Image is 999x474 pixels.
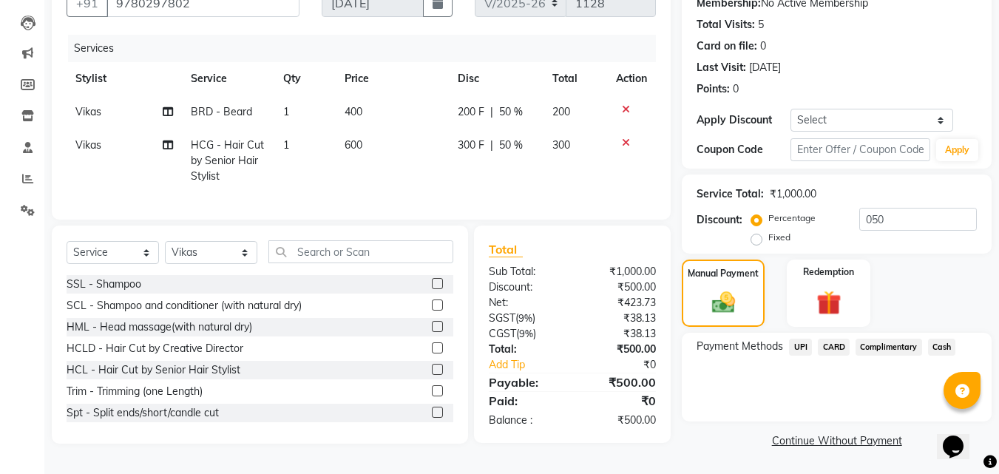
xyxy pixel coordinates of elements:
img: _gift.svg [809,288,849,318]
div: ₹38.13 [572,311,667,326]
div: [DATE] [749,60,781,75]
label: Manual Payment [688,267,759,280]
div: Apply Discount [697,112,790,128]
label: Redemption [803,265,854,279]
span: 400 [345,105,362,118]
div: ₹423.73 [572,295,667,311]
div: ₹500.00 [572,413,667,428]
div: Last Visit: [697,60,746,75]
div: Total: [478,342,572,357]
label: Fixed [768,231,790,244]
span: 9% [518,312,532,324]
th: Action [607,62,656,95]
th: Total [543,62,607,95]
div: ₹0 [589,357,668,373]
div: Sub Total: [478,264,572,280]
div: ( ) [478,326,572,342]
div: SCL - Shampoo and conditioner (with natural dry) [67,298,302,314]
span: CARD [818,339,850,356]
div: 5 [758,17,764,33]
button: Apply [936,139,978,161]
div: HML - Head massage(with natural dry) [67,319,252,335]
label: Percentage [768,211,816,225]
span: CGST [489,327,516,340]
span: 50 % [499,104,523,120]
input: Enter Offer / Coupon Code [790,138,930,161]
th: Price [336,62,449,95]
span: SGST [489,311,515,325]
div: SSL - Shampoo [67,277,141,292]
span: 300 F [458,138,484,153]
div: ₹1,000.00 [770,186,816,202]
a: Continue Without Payment [685,433,989,449]
span: | [490,104,493,120]
span: 50 % [499,138,523,153]
th: Service [182,62,274,95]
div: Total Visits: [697,17,755,33]
div: 0 [733,81,739,97]
div: Card on file: [697,38,757,54]
div: Net: [478,295,572,311]
div: HCL - Hair Cut by Senior Hair Stylist [67,362,240,378]
span: 1 [283,138,289,152]
span: BRD - Beard [191,105,252,118]
div: ₹500.00 [572,342,667,357]
span: 300 [552,138,570,152]
div: Points: [697,81,730,97]
div: Trim - Trimming (one Length) [67,384,203,399]
div: ₹1,000.00 [572,264,667,280]
div: ₹500.00 [572,280,667,295]
span: Payment Methods [697,339,783,354]
span: 600 [345,138,362,152]
span: Cash [928,339,956,356]
span: Complimentary [856,339,922,356]
div: Payable: [478,373,572,391]
span: 200 [552,105,570,118]
div: Paid: [478,392,572,410]
div: ₹38.13 [572,326,667,342]
span: 9% [519,328,533,339]
div: Discount: [478,280,572,295]
span: HCG - Hair Cut by Senior Hair Stylist [191,138,264,183]
span: 1 [283,105,289,118]
a: Add Tip [478,357,588,373]
span: Vikas [75,138,101,152]
span: Vikas [75,105,101,118]
div: ( ) [478,311,572,326]
img: _cash.svg [705,289,742,316]
span: | [490,138,493,153]
span: Total [489,242,523,257]
div: Service Total: [697,186,764,202]
input: Search or Scan [268,240,453,263]
th: Qty [274,62,336,95]
span: 200 F [458,104,484,120]
div: ₹500.00 [572,373,667,391]
div: HCLD - Hair Cut by Creative Director [67,341,243,356]
span: UPI [789,339,812,356]
div: Coupon Code [697,142,790,158]
div: ₹0 [572,392,667,410]
th: Stylist [67,62,182,95]
div: Discount: [697,212,742,228]
div: Spt - Split ends/short/candle cut [67,405,219,421]
div: 0 [760,38,766,54]
th: Disc [449,62,543,95]
div: Services [68,35,667,62]
div: Balance : [478,413,572,428]
iframe: chat widget [937,415,984,459]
